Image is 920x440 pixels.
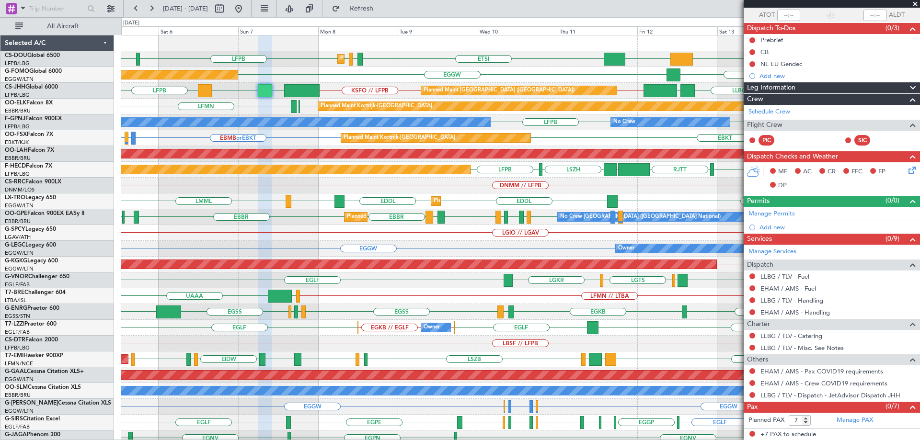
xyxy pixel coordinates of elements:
a: LTBA/ISL [5,297,26,304]
a: EHAM / AMS - Pax COVID19 requirements [760,367,883,375]
a: Manage PAX [837,416,873,425]
button: Refresh [327,1,385,16]
div: Planned Maint Kortrijk-[GEOGRAPHIC_DATA] [321,99,432,113]
div: Wed 10 [478,26,558,35]
a: LLBG / TLV - Handling [760,296,823,305]
div: Sat 13 [717,26,797,35]
a: OO-ELKFalcon 8X [5,100,53,106]
span: Permits [747,196,770,207]
span: (0/7) [885,401,899,411]
span: Pax [747,402,758,413]
div: Add new [759,72,915,80]
span: G-SPCY [5,226,25,232]
div: Planned Maint [GEOGRAPHIC_DATA] ([GEOGRAPHIC_DATA]) [424,83,575,98]
span: T7-EMI [5,353,23,359]
div: Mon 8 [318,26,398,35]
span: CS-DOU [5,53,27,58]
span: Flight Crew [747,120,782,131]
span: +7 PAX to schedule [760,430,816,440]
a: Manage Services [748,247,796,257]
a: EGSS/STN [5,313,30,320]
a: T7-BREChallenger 604 [5,290,66,295]
span: Others [747,354,768,365]
span: Charter [747,319,770,330]
div: Tue 9 [398,26,478,35]
a: OO-FSXFalcon 7X [5,132,53,137]
span: LX-TRO [5,195,25,201]
div: No Crew [GEOGRAPHIC_DATA] ([GEOGRAPHIC_DATA] National) [560,210,721,224]
a: F-HECDFalcon 7X [5,163,52,169]
span: G-ENRG [5,305,27,311]
span: G-FOMO [5,68,29,74]
div: Owner [618,241,634,256]
span: AC [803,167,812,177]
div: Thu 11 [558,26,638,35]
a: G-LEGCLegacy 600 [5,242,56,248]
div: Planned Maint [GEOGRAPHIC_DATA] ([GEOGRAPHIC_DATA]) [340,52,491,66]
a: CS-DTRFalcon 2000 [5,337,58,343]
span: ALDT [889,11,905,20]
div: Prebrief [760,36,783,44]
a: LFPB/LBG [5,60,30,67]
span: G-VNOR [5,274,28,280]
a: CS-JHHGlobal 6000 [5,84,58,90]
a: G-SPCYLegacy 650 [5,226,56,232]
a: LFPB/LBG [5,91,30,99]
a: EGGW/LTN [5,76,34,83]
a: EGGW/LTN [5,265,34,272]
div: NL EU Gendec [760,60,802,68]
span: G-GAAL [5,369,27,374]
a: G-[PERSON_NAME]Cessna Citation XLS [5,400,111,406]
span: CS-JHH [5,84,25,90]
a: EGGW/LTN [5,376,34,383]
a: Schedule Crew [748,107,790,117]
div: Planned Maint Kortrijk-[GEOGRAPHIC_DATA] [344,131,455,145]
span: [DATE] - [DATE] [163,4,208,13]
span: OO-SLM [5,384,28,390]
a: EHAM / AMS - Crew COVID19 requirements [760,379,887,387]
div: Planned Maint [GEOGRAPHIC_DATA] ([GEOGRAPHIC_DATA] National) [347,210,520,224]
span: ATOT [759,11,775,20]
span: Refresh [342,5,382,12]
span: OO-ELK [5,100,26,106]
a: LLBG / TLV - Catering [760,332,822,340]
span: Dispatch [747,259,773,271]
a: G-FOMOGlobal 6000 [5,68,62,74]
a: LLBG / TLV - Dispatch - JetAdvisor Dispatch JHH [760,391,900,399]
a: EGLF/FAB [5,328,30,336]
span: CR [828,167,836,177]
a: G-VNORChallenger 650 [5,274,69,280]
a: G-KGKGLegacy 600 [5,258,58,264]
span: CS-RRC [5,179,25,185]
a: EGGW/LTN [5,407,34,415]
span: Dispatch Checks and Weather [747,151,838,162]
a: LFPB/LBG [5,344,30,351]
a: OO-LAHFalcon 7X [5,147,54,153]
span: CS-DTR [5,337,25,343]
a: DNMM/LOS [5,186,34,193]
div: Sat 6 [159,26,239,35]
span: MF [778,167,787,177]
span: (0/0) [885,195,899,205]
span: F-GPNJ [5,116,25,122]
span: G-LEGC [5,242,25,248]
span: OO-FSX [5,132,27,137]
a: F-GPNJFalcon 900EX [5,116,62,122]
a: EHAM / AMS - Handling [760,308,830,316]
span: (0/9) [885,234,899,244]
a: EBBR/BRU [5,218,31,225]
a: LLBG / TLV - Misc. See Notes [760,344,844,352]
a: LLBG / TLV - Fuel [760,272,809,281]
a: T7-EMIHawker 900XP [5,353,63,359]
a: LFPB/LBG [5,170,30,178]
a: Manage Permits [748,209,795,219]
a: T7-LZZIPraetor 600 [5,321,57,327]
div: Sun 7 [238,26,318,35]
a: LFPB/LBG [5,123,30,130]
a: G-GAALCessna Citation XLS+ [5,369,84,374]
span: DP [778,181,787,191]
span: FFC [851,167,862,177]
a: CS-RRCFalcon 900LX [5,179,61,185]
a: G-ENRGPraetor 600 [5,305,59,311]
a: G-JAGAPhenom 300 [5,432,60,438]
